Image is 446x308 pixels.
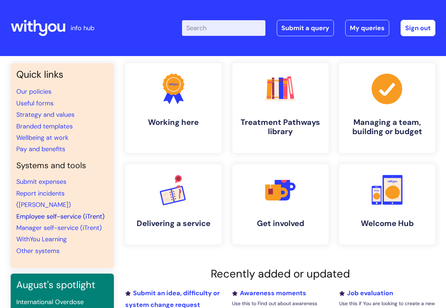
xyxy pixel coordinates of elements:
[16,189,71,209] a: Report incidents ([PERSON_NAME])
[339,164,435,244] a: Welcome Hub
[16,122,73,131] a: Branded templates
[125,63,221,153] a: Working here
[16,224,102,232] a: Manager self-service (iTrent)
[182,20,265,36] input: Search
[125,267,435,280] h2: Recently added or updated
[16,110,75,119] a: Strategy and values
[16,247,60,255] a: Other systems
[232,63,329,153] a: Treatment Pathways library
[16,161,108,171] h4: Systems and tools
[16,279,108,291] h3: August's spotlight
[182,20,435,36] div: | -
[345,219,430,228] h4: Welcome Hub
[16,87,51,96] a: Our policies
[16,69,108,80] h3: Quick links
[16,177,66,186] a: Submit expenses
[131,219,216,228] h4: Delivering a service
[16,212,105,221] a: Employee self-service (iTrent)
[232,164,329,244] a: Get involved
[345,118,430,137] h4: Managing a team, building or budget
[277,20,334,36] a: Submit a query
[238,118,323,137] h4: Treatment Pathways library
[339,289,393,297] a: Job evaluation
[125,164,221,244] a: Delivering a service
[16,145,65,153] a: Pay and benefits
[232,289,306,297] a: Awareness moments
[16,133,68,142] a: Wellbeing at work
[345,20,389,36] a: My queries
[131,118,216,127] h4: Working here
[71,22,94,34] p: info hub
[16,99,54,108] a: Useful forms
[16,235,67,243] a: WithYou Learning
[401,20,435,36] a: Sign out
[339,63,435,153] a: Managing a team, building or budget
[238,219,323,228] h4: Get involved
